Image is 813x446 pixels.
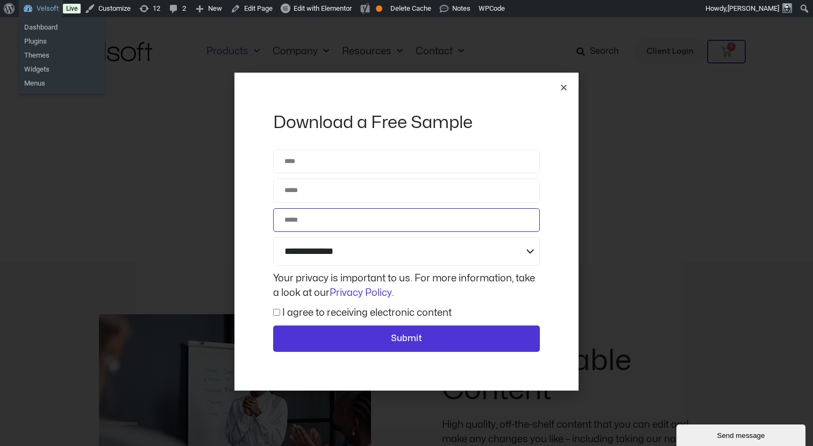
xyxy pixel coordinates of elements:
div: Your privacy is important to us. For more information, take a look at our . [270,271,543,300]
button: Submit [273,325,540,352]
h2: Download a Free Sample [273,111,540,134]
a: Dashboard [19,20,105,34]
a: Privacy Policy [330,288,392,298]
a: Themes [19,48,105,62]
a: Live [63,4,81,13]
span: Edit with Elementor [294,4,352,12]
a: Widgets [19,62,105,76]
ul: Velsoft [19,45,105,94]
div: OK [376,5,382,12]
label: I agree to receiving electronic content [282,308,452,317]
a: Close [560,83,568,91]
span: Submit [391,332,422,346]
iframe: chat widget [676,422,808,446]
a: Plugins [19,34,105,48]
span: [PERSON_NAME] [728,4,779,12]
a: Menus [19,76,105,90]
ul: Velsoft [19,17,105,52]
